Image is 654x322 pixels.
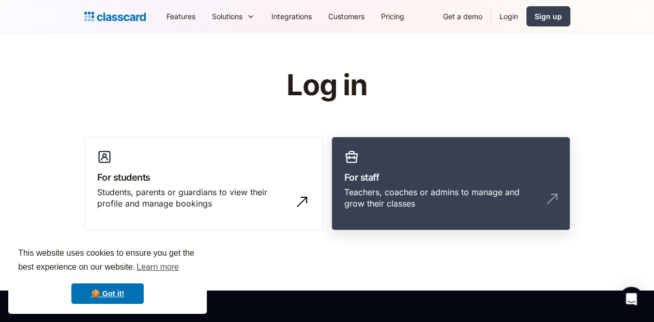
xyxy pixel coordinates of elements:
[84,9,146,24] a: home
[491,5,526,28] a: Login
[163,69,491,101] h1: Log in
[71,283,144,304] a: dismiss cookie message
[526,6,570,26] a: Sign up
[212,11,242,22] div: Solutions
[344,170,557,184] h3: For staff
[435,5,491,28] a: Get a demo
[18,247,197,275] span: This website uses cookies to ensure you get the best experience on our website.
[84,137,323,231] a: For studentsStudents, parents or guardians to view their profile and manage bookings
[8,237,207,314] div: cookieconsent
[263,5,320,28] a: Integrations
[97,186,290,210] div: Students, parents or guardians to view their profile and manage bookings
[135,259,180,275] a: learn more about cookies
[373,5,413,28] a: Pricing
[320,5,373,28] a: Customers
[97,170,310,184] h3: For students
[158,5,204,28] a: Features
[535,11,562,22] div: Sign up
[619,287,644,312] div: Open Intercom Messenger
[344,186,537,210] div: Teachers, coaches or admins to manage and grow their classes
[331,137,570,231] a: For staffTeachers, coaches or admins to manage and grow their classes
[204,5,263,28] div: Solutions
